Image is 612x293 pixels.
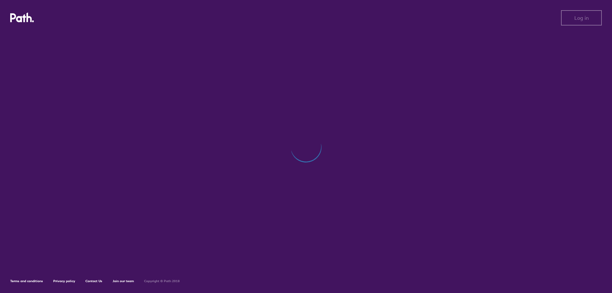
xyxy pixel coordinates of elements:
[574,15,589,21] span: Log in
[85,279,102,283] a: Contact Us
[561,10,602,26] button: Log in
[53,279,75,283] a: Privacy policy
[10,279,43,283] a: Terms and conditions
[113,279,134,283] a: Join our team
[144,279,180,283] h6: Copyright © Path 2018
